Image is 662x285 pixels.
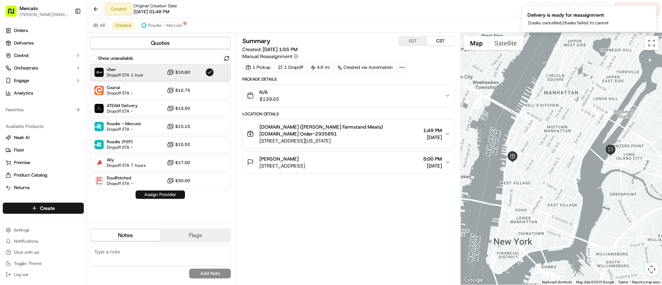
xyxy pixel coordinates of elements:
span: $13.50 [175,106,190,111]
span: [DOMAIN_NAME] ([PERSON_NAME] Farmstand Meats) [DOMAIN_NAME] Order-2935891 [259,123,420,137]
button: Notes [90,230,160,241]
span: 5:00 PM [423,155,442,162]
button: Created [112,21,134,30]
span: Pylon [69,118,84,123]
span: Ally [107,157,146,163]
span: 1:49 PM [423,127,442,134]
span: Roadie - Mercato [107,121,141,127]
button: Map camera controls [645,262,659,276]
div: Delivery is ready for reassignment [527,11,608,18]
a: Terms (opens in new tab) [618,280,628,284]
button: Toggle Theme [3,259,84,268]
img: 1736555255976-a54dd68f-1ca7-489b-9aae-adbdc363a1c4 [7,66,19,79]
button: $15.15 [167,123,190,130]
button: Chat with us! [3,247,84,257]
button: Promise [3,157,84,168]
a: 📗Knowledge Base [4,98,56,111]
span: $139.65 [259,96,279,103]
span: Dropoff ETA 7 hours [107,163,146,168]
button: N/A$139.65 [243,84,454,107]
button: Product Catalog [3,170,84,181]
span: Dropoff ETA 1 hour [107,72,144,78]
span: Analytics [14,90,33,96]
span: Dropoff ETA - [107,145,133,150]
span: Fleet [14,147,24,153]
span: $15.55 [175,142,190,147]
button: Log out [3,270,84,279]
div: We're available if you need us! [24,73,88,79]
img: Roadie (P2P) [95,140,104,149]
img: roadie-logo-v2.jpg [141,23,147,28]
div: 1 Pickup [242,63,274,72]
span: Nash AI [14,135,30,141]
img: FoodFetched [95,176,104,185]
a: Powered byPylon [49,117,84,123]
button: Nash AI [3,132,84,143]
span: $30.00 [175,178,190,184]
div: Start new chat [24,66,114,73]
p: 1 tasks cancelled, 0 tasks failed to cancel [527,20,608,26]
span: [STREET_ADDRESS] [259,162,305,169]
button: Notifications [3,236,84,246]
a: Fleet [6,147,81,153]
span: Promise [14,160,30,166]
span: Orders [14,27,28,34]
a: Promise [6,160,81,166]
span: Original Creation Date [134,3,177,9]
img: Roadie - Mercato [95,122,104,131]
a: Orders [3,25,84,36]
span: API Documentation [66,101,112,108]
a: Created via Automation [334,63,396,72]
span: Product Catalog [14,172,47,178]
button: Settings [3,225,84,235]
button: $12.75 [167,87,190,94]
a: Product Catalog [6,172,81,178]
span: $12.75 [175,88,190,93]
button: Engage [3,75,84,86]
span: Returns [14,185,30,191]
button: [PERSON_NAME][STREET_ADDRESS]5:00 PM[DATE] [243,151,454,173]
span: [DATE] [423,162,442,169]
button: Create [3,203,84,214]
button: EDT [399,36,427,46]
div: Favorites [3,104,84,115]
span: [STREET_ADDRESS][US_STATE] [259,137,420,144]
a: Report a map error [632,280,660,284]
button: Start new chat [118,68,127,77]
button: Manual Reassignment [242,53,298,60]
span: [PERSON_NAME] [259,155,299,162]
button: All [90,21,108,30]
span: Dropoff ETA - [107,127,141,132]
a: 💻API Documentation [56,98,114,111]
img: Nash [7,7,21,21]
span: $17.00 [175,160,190,165]
span: Chat with us! [14,250,39,255]
span: Log out [14,272,28,277]
p: Welcome 👋 [7,28,127,39]
span: $15.15 [175,124,190,129]
div: 📗 [7,101,13,107]
span: Roadie (P2P) [107,139,133,145]
img: Google [462,276,485,285]
button: Show satellite imagery [489,36,523,50]
span: Control [14,52,29,59]
span: Deliveries [14,40,34,46]
a: Open this area in Google Maps (opens a new window) [462,276,485,285]
button: Fleet [3,145,84,156]
button: $30.00 [167,177,190,184]
button: $17.00 [167,159,190,166]
span: Mercato [19,5,38,12]
div: 💻 [59,101,64,107]
span: [PERSON_NAME][EMAIL_ADDRESS][PERSON_NAME][DOMAIN_NAME] [19,12,69,17]
div: Available Products [3,121,84,132]
span: Uber [107,67,144,72]
button: Control [3,50,84,61]
img: Uber [95,68,104,77]
a: Returns [6,185,81,191]
span: Knowledge Base [14,101,53,108]
a: Nash AI [6,135,81,141]
span: Courial [107,85,133,90]
img: Courial [95,86,104,95]
span: Roadie - Mercato [148,23,183,28]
